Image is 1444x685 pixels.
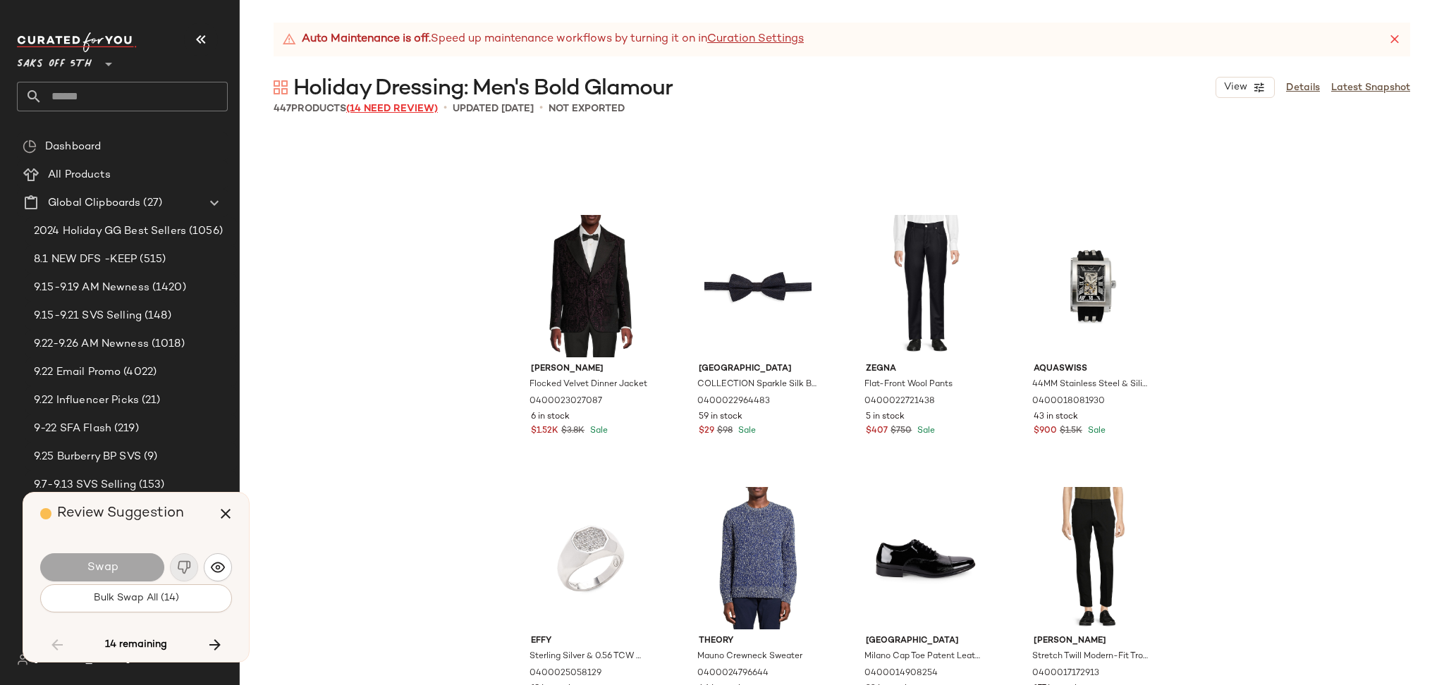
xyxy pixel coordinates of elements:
span: 5 in stock [866,411,905,424]
span: (515) [137,252,166,268]
span: $1.52K [531,425,558,438]
span: Sale [735,426,756,436]
span: $3.8K [561,425,585,438]
span: 44MM Stainless Steel & Silicone Strap Watch [1032,378,1151,391]
span: Holiday Dressing: Men's Bold Glamour [293,75,673,103]
span: $1.5K [1060,425,1082,438]
span: [GEOGRAPHIC_DATA] [866,635,985,648]
span: 59 in stock [699,411,742,424]
span: 9.15-9.19 AM Newness [34,280,149,296]
span: 447 [274,104,291,114]
span: View [1223,82,1247,93]
img: cfy_white_logo.C9jOOHJF.svg [17,32,137,52]
img: svg%3e [23,140,37,154]
span: Saks OFF 5TH [17,48,92,73]
span: Flocked Velvet Dinner Jacket [530,378,647,391]
img: 0400024796644 [687,487,829,629]
span: (27) [140,195,162,211]
span: $407 [866,425,888,438]
span: 9-22 SFA Flash [34,421,111,437]
span: • [539,100,543,117]
a: Details [1286,80,1320,95]
span: 0400018081930 [1032,395,1105,408]
img: svg%3e [211,560,225,574]
span: 2024 Holiday GG Best Sellers [34,223,186,240]
span: • [443,100,447,117]
a: Curation Settings [707,31,804,48]
span: COLLECTION Sparkle Silk Bowtie [697,378,816,391]
strong: Auto Maintenance is off. [302,31,431,48]
span: Dashboard [45,139,101,155]
img: 0400022721438_NAVY [855,215,996,357]
button: Bulk Swap All (14) [40,584,232,612]
span: 6 in stock [531,411,570,424]
span: $900 [1034,425,1057,438]
span: 9.22-9.26 AM Newness [34,336,149,352]
span: $750 [891,425,912,438]
span: (1056) [186,223,223,240]
img: 0400017172913_BLACK [1022,487,1164,629]
span: 0400024796644 [697,667,769,680]
span: 9.7-9.13 SVS Selling [34,477,136,493]
span: 0400017172913 [1032,667,1099,680]
span: 14 remaining [105,638,167,651]
span: (21) [139,393,161,409]
span: 0400022721438 [864,395,935,408]
span: Global Clipboards [48,195,140,211]
span: Aquaswiss [1034,363,1153,376]
img: 0400018081930 [1022,215,1164,357]
img: 0400025058129_SILVER [520,487,661,629]
img: svg%3e [274,80,288,94]
span: Sale [914,426,935,436]
p: updated [DATE] [453,101,534,116]
span: (153) [136,477,165,493]
img: svg%3e [17,654,28,665]
p: Not Exported [549,101,625,116]
span: (1420) [149,280,186,296]
span: Sterling Silver & 0.56 TCW White Sapphire Ring [530,650,649,663]
span: Flat-Front Wool Pants [864,378,953,391]
span: 9.22 Email Promo [34,364,121,381]
span: Milano Cap Toe Patent Leather Oxfords [864,650,984,663]
span: Review Suggestion [57,506,184,521]
span: (9) [141,449,157,465]
div: Speed up maintenance workflows by turning it on in [282,31,804,48]
span: $98 [717,425,733,438]
button: View [1216,77,1275,98]
span: 43 in stock [1034,411,1078,424]
span: 0400025058129 [530,667,601,680]
span: 8.1 NEW DFS -KEEP [34,252,137,268]
span: 9.15-9.21 SVS Selling [34,308,142,324]
img: 0400014908254_BLACKSAFF [855,487,996,629]
span: 0400022964483 [697,395,770,408]
span: 9.25 Burberry BP SVS [34,449,141,465]
span: 9.22 Influencer Picks [34,393,139,409]
span: (219) [111,421,139,437]
span: Effy [531,635,650,648]
span: (4022) [121,364,157,381]
span: (14 Need Review) [346,104,438,114]
div: Products [274,101,438,116]
a: Latest Snapshot [1331,80,1410,95]
img: 0400023027087_PURPLEBLACK [520,215,661,357]
span: [PERSON_NAME] [1034,635,1153,648]
span: [GEOGRAPHIC_DATA] [699,363,818,376]
span: All Products [48,167,111,183]
span: [PERSON_NAME] [531,363,650,376]
span: Zegna [866,363,985,376]
span: Theory [699,635,818,648]
span: Bulk Swap All (14) [93,593,179,604]
span: (1018) [149,336,185,352]
span: (148) [142,308,171,324]
img: 0400022964483_BLUE [687,215,829,357]
span: Sale [587,426,608,436]
span: Sale [1085,426,1106,436]
span: Mauno Crewneck Sweater [697,650,802,663]
span: $29 [699,425,714,438]
span: 0400014908254 [864,667,938,680]
span: Stretch Twill Modern-Fit Trousers [1032,650,1151,663]
span: 0400023027087 [530,395,602,408]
